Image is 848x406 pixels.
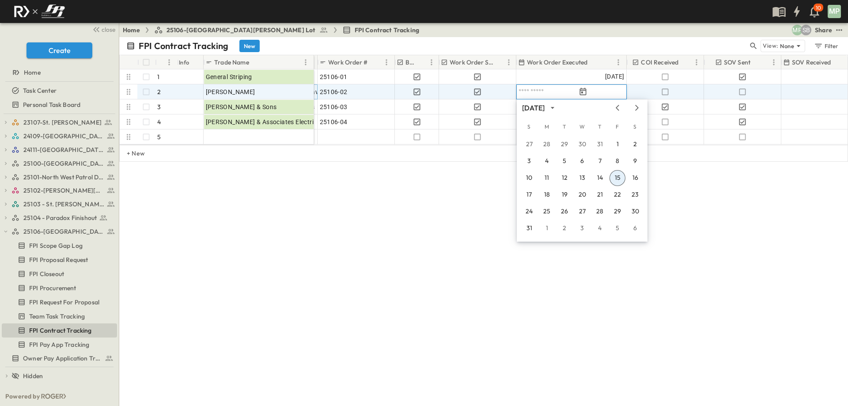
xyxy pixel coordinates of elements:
button: MP [827,4,842,19]
button: 26 [556,204,572,220]
div: Owner Pay Application Trackingtest [2,351,117,365]
a: Task Center [2,84,115,97]
div: FPI Scope Gap Logtest [2,239,117,253]
a: 23107-St. [PERSON_NAME] [11,116,115,129]
a: FPI Contract Tracking [342,26,420,34]
button: calendar view is open, switch to year view [547,102,558,113]
button: Menu [426,57,437,68]
a: FPI Closeout [2,268,115,280]
span: Home [24,68,41,77]
a: Home [2,66,115,79]
span: Team Task Tracking [29,312,85,321]
button: close [89,23,117,35]
button: 10 [521,170,537,186]
a: FPI Proposal Request [2,254,115,266]
span: 25102-Christ The Redeemer Anglican Church [23,186,104,195]
span: Personal Task Board [23,100,80,109]
span: FPI Proposal Request [29,255,88,264]
div: Share [815,26,832,34]
button: 27 [574,204,590,220]
img: c8d7d1ed905e502e8f77bf7063faec64e13b34fdb1f2bdd94b0e311fc34f8000.png [11,2,68,21]
span: General Striping [206,72,252,81]
p: BSA Signed [405,58,417,67]
div: FPI Contract Trackingtest [2,323,117,338]
div: # [155,55,177,69]
span: FPI Scope Gap Log [29,241,83,250]
div: Info [177,55,204,69]
button: Sort [833,57,842,67]
button: 19 [556,187,572,203]
span: 25100-Vanguard Prep School [23,159,104,168]
span: Thursday [592,118,608,136]
button: 11 [539,170,555,186]
span: [DATE] [605,72,624,82]
button: 14 [592,170,608,186]
button: 9 [627,153,643,169]
button: Sort [681,57,690,67]
span: 25106-01 [320,72,348,81]
div: 25103 - St. [PERSON_NAME] Phase 2test [2,197,117,211]
p: 10 [816,4,821,11]
button: 25 [539,204,555,220]
button: 22 [609,187,625,203]
div: MP [828,5,841,18]
p: Work Order # [328,58,367,67]
button: Previous month [612,104,623,111]
div: [DATE] [522,103,545,113]
p: COI Received [641,58,678,67]
span: FPI Contract Tracking [29,326,92,335]
div: FPI Proposal Requesttest [2,253,117,267]
div: Personal Task Boardtest [2,98,117,112]
button: 5 [609,220,625,236]
span: Hidden [23,372,43,380]
div: Sterling Barnett (sterling@fpibuilders.com) [801,25,811,35]
button: Tracking Date Menu [578,87,588,97]
button: Sort [369,57,379,67]
span: Friday [609,118,625,136]
div: Team Task Trackingtest [2,309,117,323]
span: 25106-02 [320,87,348,96]
a: 25104 - Paradox Finishout [11,212,115,224]
p: Trade Name [214,58,249,67]
div: 23107-St. [PERSON_NAME]test [2,115,117,129]
button: 18 [539,187,555,203]
button: 23 [627,187,643,203]
button: 31 [592,137,608,152]
span: 25104 - Paradox Finishout [23,213,97,222]
span: 25106-03 [320,102,348,111]
button: Sort [419,57,429,67]
button: Sort [589,57,599,67]
a: 24109-St. Teresa of Calcutta Parish Hall [11,130,115,142]
a: Personal Task Board [2,99,115,111]
a: 25106-[GEOGRAPHIC_DATA][PERSON_NAME] Lot [154,26,328,34]
button: 8 [609,153,625,169]
span: 25106-St. Andrews Parking Lot [23,227,104,236]
div: FPI Request For Proposaltest [2,295,117,309]
span: [PERSON_NAME] & Sons [206,102,277,111]
span: 24109-St. Teresa of Calcutta Parish Hall [23,132,104,140]
span: Wednesday [574,118,590,136]
span: Sunday [521,118,537,136]
a: 25106-St. Andrews Parking Lot [11,225,115,238]
button: New [239,40,260,52]
span: 25106-[GEOGRAPHIC_DATA][PERSON_NAME] Lot [167,26,316,34]
button: 31 [521,220,537,236]
a: FPI Procurement [2,282,115,294]
button: Next month [632,104,642,111]
button: 3 [521,153,537,169]
span: 25106-04 [320,118,348,126]
button: 7 [592,153,608,169]
div: 24109-St. Teresa of Calcutta Parish Halltest [2,129,117,143]
button: Menu [503,57,514,68]
button: Filter [810,40,841,52]
a: 25103 - St. [PERSON_NAME] Phase 2 [11,198,115,210]
p: + New [127,149,132,158]
span: Owner Pay Application Tracking [23,354,101,363]
a: 25101-North West Patrol Division [11,171,115,183]
button: 21 [592,187,608,203]
button: Menu [300,57,311,68]
button: Menu [691,57,702,68]
p: 4 [157,118,161,126]
a: Owner Pay Application Tracking [2,352,115,364]
span: 25101-North West Patrol Division [23,173,104,182]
